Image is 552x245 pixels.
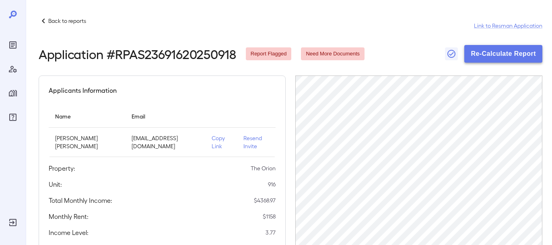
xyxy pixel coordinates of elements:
h5: Property: [49,163,75,173]
th: Email [125,105,205,128]
p: The Orion [251,164,276,172]
p: 3.77 [266,229,276,237]
p: Copy Link [212,134,231,150]
p: [PERSON_NAME] [PERSON_NAME] [55,134,119,150]
h5: Monthly Rent: [49,212,89,221]
p: $ 4368.97 [254,196,276,204]
p: 916 [268,180,276,188]
p: Resend Invite [243,134,269,150]
span: Need More Documents [301,50,365,58]
span: Report Flagged [246,50,292,58]
div: FAQ [6,111,19,124]
h5: Unit: [49,180,62,189]
a: Link to Resman Application [474,22,542,30]
h2: Application # RPAS23691620250918 [39,47,236,61]
h5: Total Monthly Income: [49,196,112,205]
table: simple table [49,105,276,157]
button: Re-Calculate Report [464,45,542,63]
th: Name [49,105,125,128]
p: $ 1158 [263,212,276,220]
button: Close Report [445,47,458,60]
div: Reports [6,39,19,51]
p: [EMAIL_ADDRESS][DOMAIN_NAME] [132,134,199,150]
p: Back to reports [48,17,86,25]
div: Manage Users [6,63,19,76]
div: Manage Properties [6,87,19,100]
h5: Applicants Information [49,86,117,95]
h5: Income Level: [49,228,89,237]
div: Log Out [6,216,19,229]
